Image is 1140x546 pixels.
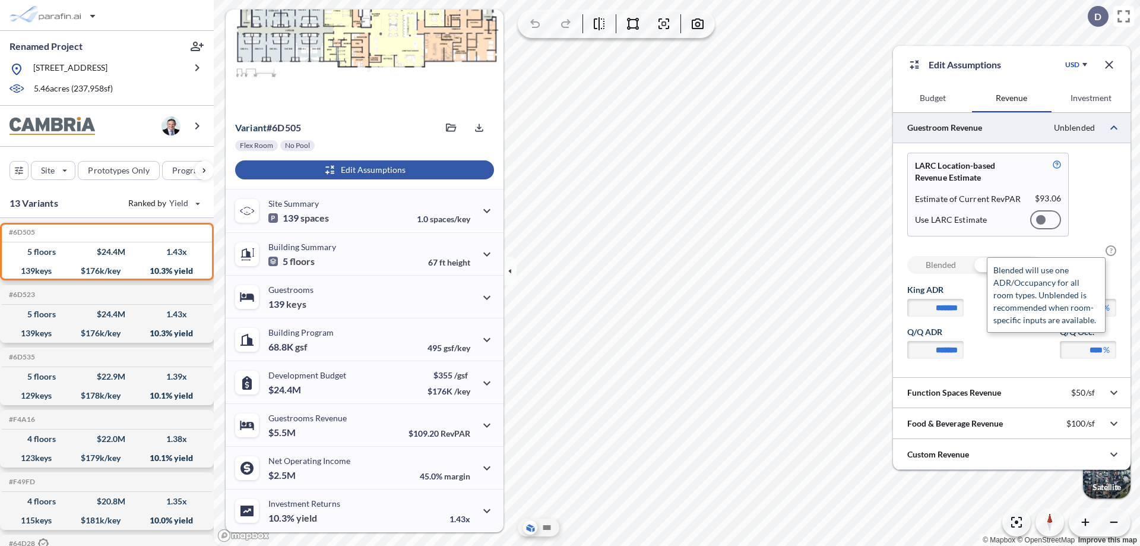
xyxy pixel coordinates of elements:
[217,529,270,542] a: Mapbox homepage
[268,370,346,380] p: Development Budget
[1083,451,1130,498] button: Switcher ImageSatellite
[1083,451,1130,498] img: Switcher Image
[540,520,554,535] button: Site Plan
[34,83,113,96] p: 5.46 acres ( 237,958 sf)
[286,298,306,310] span: keys
[33,62,107,77] p: [STREET_ADDRESS]
[444,471,470,481] span: margin
[268,469,297,481] p: $2.5M
[915,193,1021,205] p: Estimate of Current RevPAR
[1103,302,1110,314] label: %
[9,117,95,135] img: BrandImage
[7,228,35,236] h5: Click to copy the code
[41,165,55,176] p: Site
[427,370,470,380] p: $355
[172,165,205,176] p: Program
[1103,344,1110,356] label: %
[268,512,317,524] p: 10.3%
[268,384,303,396] p: $24.4M
[907,256,974,274] div: Blended
[78,161,160,180] button: Prototypes Only
[408,428,470,438] p: $109.20
[972,84,1051,112] button: Revenue
[444,343,470,353] span: gsf/key
[268,255,315,267] p: 5
[9,196,58,210] p: 13 Variants
[235,122,267,133] span: Variant
[1017,536,1075,544] a: OpenStreetMap
[268,298,306,310] p: 139
[993,265,1096,325] span: Blended will use one ADR/Occupancy for all room types. Unblended is recommended when room-specifi...
[268,212,329,224] p: 139
[268,498,340,509] p: Investment Returns
[454,370,468,380] span: /gsf
[119,194,208,213] button: Ranked by Yield
[7,478,35,486] h5: Click to copy the code
[1052,84,1130,112] button: Investment
[7,415,35,424] h5: Click to copy the code
[907,326,964,338] label: Q/Q ADR
[240,141,273,150] p: Flex Room
[1071,387,1095,398] p: $50/sf
[907,387,1001,399] p: Function Spaces Revenue
[1094,11,1101,22] p: D
[9,40,83,53] p: Renamed Project
[268,327,334,337] p: Building Program
[907,284,964,296] label: King ADR
[449,514,470,524] p: 1.43x
[974,256,1041,274] div: Unblended
[428,257,470,267] p: 67
[1065,60,1079,70] div: USD
[161,116,180,135] img: user logo
[169,197,189,209] span: Yield
[439,257,445,267] span: ft
[268,341,308,353] p: 68.8K
[7,291,35,299] h5: Click to copy the code
[296,512,317,524] span: yield
[417,214,470,224] p: 1.0
[929,58,1001,72] p: Edit Assumptions
[290,255,315,267] span: floors
[268,456,350,466] p: Net Operating Income
[915,214,987,225] p: Use LARC Estimate
[1106,245,1116,256] span: ?
[268,285,313,295] p: Guestrooms
[235,160,494,179] button: Edit Assumptions
[295,341,308,353] span: gsf
[907,418,1003,430] p: Food & Beverage Revenue
[268,413,347,423] p: Guestrooms Revenue
[1066,418,1095,429] p: $100/sf
[235,122,301,134] p: # 6d505
[268,242,336,252] p: Building Summary
[983,536,1015,544] a: Mapbox
[907,449,969,460] p: Custom Revenue
[1078,536,1137,544] a: Improve this map
[427,386,470,396] p: $176K
[447,257,470,267] span: height
[31,161,75,180] button: Site
[454,386,470,396] span: /key
[441,428,470,438] span: RevPAR
[1035,193,1061,205] p: $ 93.06
[7,353,35,361] h5: Click to copy the code
[915,160,1025,184] p: LARC Location-based Revenue Estimate
[893,84,972,112] button: Budget
[420,471,470,481] p: 45.0%
[1092,482,1121,492] p: Satellite
[285,141,310,150] p: No Pool
[162,161,226,180] button: Program
[268,198,319,209] p: Site Summary
[268,427,297,438] p: $5.5M
[427,343,470,353] p: 495
[88,165,150,176] p: Prototypes Only
[523,520,537,535] button: Aerial View
[300,212,329,224] span: spaces
[430,214,470,224] span: spaces/key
